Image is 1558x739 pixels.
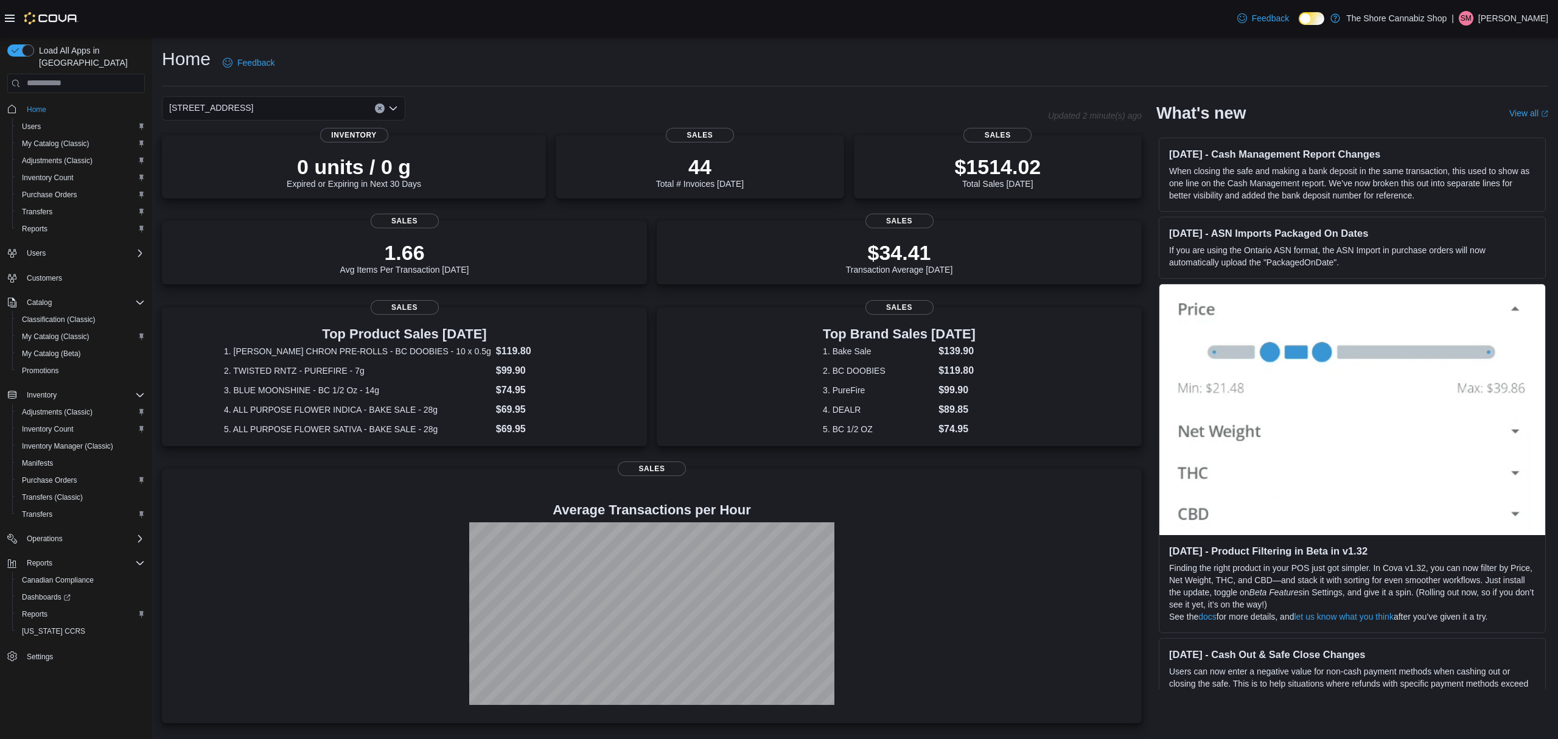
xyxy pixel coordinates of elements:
span: My Catalog (Classic) [22,332,89,341]
div: Avg Items Per Transaction [DATE] [340,240,469,275]
dt: 5. ALL PURPOSE FLOWER SATIVA - BAKE SALE - 28g [224,423,491,435]
span: Home [22,102,145,117]
span: Inventory [320,128,388,142]
span: Transfers [17,507,145,522]
span: Transfers [22,207,52,217]
button: My Catalog (Classic) [12,135,150,152]
a: Feedback [218,51,279,75]
span: Settings [22,648,145,664]
a: Transfers [17,205,57,219]
span: Users [27,248,46,258]
span: Settings [27,652,53,662]
p: See the for more details, and after you’ve given it a try. [1169,611,1535,623]
button: Settings [2,647,150,665]
a: Customers [22,271,67,285]
span: Sales [963,128,1032,142]
button: Users [2,245,150,262]
span: My Catalog (Classic) [17,329,145,344]
button: Inventory [2,387,150,404]
button: Purchase Orders [12,186,150,203]
span: My Catalog (Beta) [17,346,145,361]
button: Inventory Manager (Classic) [12,438,150,455]
a: My Catalog (Classic) [17,329,94,344]
a: Feedback [1232,6,1294,30]
button: My Catalog (Classic) [12,328,150,345]
button: Purchase Orders [12,472,150,489]
button: Promotions [12,362,150,379]
a: Settings [22,650,58,664]
span: Canadian Compliance [17,573,145,587]
button: Transfers [12,506,150,523]
span: Transfers [17,205,145,219]
span: Adjustments (Classic) [22,156,93,166]
div: Total Sales [DATE] [954,155,1041,189]
p: 0 units / 0 g [287,155,421,179]
dd: $99.90 [938,383,976,398]
button: Adjustments (Classic) [12,152,150,169]
a: docs [1198,612,1217,622]
button: Reports [2,555,150,572]
dt: 4. DEALR [823,404,934,416]
span: Reports [22,609,47,619]
h3: [DATE] - Product Filtering in Beta in v1.32 [1169,545,1535,557]
nav: Complex example [7,96,145,697]
p: When closing the safe and making a bank deposit in the same transaction, this used to show as one... [1169,165,1535,201]
a: Home [22,102,51,117]
span: Inventory Count [17,422,145,436]
a: Purchase Orders [17,187,82,202]
p: 44 [656,155,744,179]
button: Transfers [12,203,150,220]
a: Purchase Orders [17,473,82,488]
a: My Catalog (Classic) [17,136,94,151]
dt: 2. TWISTED RNTZ - PUREFIRE - 7g [224,365,491,377]
a: Inventory Count [17,170,79,185]
span: Dashboards [17,590,145,604]
a: Dashboards [12,589,150,606]
a: Transfers (Classic) [17,490,88,505]
span: Users [22,246,145,261]
span: Purchase Orders [17,473,145,488]
span: Purchase Orders [22,190,77,200]
em: Beta Features [1249,587,1303,597]
span: Home [27,105,46,114]
a: [US_STATE] CCRS [17,624,90,639]
span: Load All Apps in [GEOGRAPHIC_DATA] [34,44,145,69]
p: [PERSON_NAME] [1478,11,1548,26]
p: Users can now enter a negative value for non-cash payment methods when cashing out or closing the... [1169,665,1535,702]
button: Users [22,246,51,261]
h3: Top Brand Sales [DATE] [823,327,976,341]
a: Classification (Classic) [17,312,100,327]
button: Home [2,100,150,118]
a: Manifests [17,456,58,471]
span: Inventory Manager (Classic) [22,441,113,451]
h1: Home [162,47,211,71]
span: Manifests [17,456,145,471]
span: Users [22,122,41,131]
input: Dark Mode [1299,12,1324,25]
span: Purchase Orders [22,475,77,485]
dt: 5. BC 1/2 OZ [823,423,934,435]
h3: Top Product Sales [DATE] [224,327,585,341]
span: Transfers (Classic) [17,490,145,505]
span: [US_STATE] CCRS [22,626,85,636]
span: Dark Mode [1299,25,1299,26]
button: Open list of options [388,103,398,113]
span: Catalog [22,295,145,310]
span: My Catalog (Classic) [17,136,145,151]
p: $1514.02 [954,155,1041,179]
button: Adjustments (Classic) [12,404,150,421]
span: Manifests [22,458,53,468]
span: Reports [22,224,47,234]
span: Sales [666,128,734,142]
button: Catalog [2,294,150,311]
button: Reports [22,556,57,570]
p: 1.66 [340,240,469,265]
a: View allExternal link [1509,108,1548,118]
dt: 4. ALL PURPOSE FLOWER INDICA - BAKE SALE - 28g [224,404,491,416]
span: Inventory [27,390,57,400]
div: Total # Invoices [DATE] [656,155,744,189]
span: Inventory [22,388,145,402]
a: Adjustments (Classic) [17,153,97,168]
button: Classification (Classic) [12,311,150,328]
span: Customers [27,273,62,283]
